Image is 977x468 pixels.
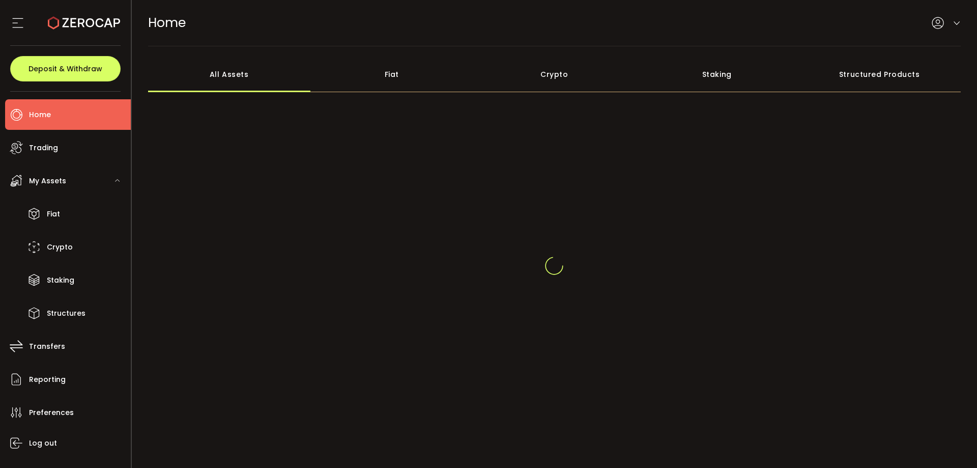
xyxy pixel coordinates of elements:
span: Fiat [47,207,60,222]
span: Reporting [29,372,66,387]
span: Home [148,14,186,32]
div: Fiat [310,57,473,92]
span: Trading [29,141,58,155]
span: Deposit & Withdraw [28,65,102,72]
span: Home [29,107,51,122]
button: Deposit & Withdraw [10,56,121,81]
span: Structures [47,306,85,321]
div: Staking [636,57,798,92]
span: Log out [29,436,57,451]
div: Crypto [473,57,636,92]
div: Structured Products [798,57,961,92]
span: Preferences [29,405,74,420]
span: Transfers [29,339,65,354]
span: Crypto [47,240,73,255]
span: Staking [47,273,74,288]
div: All Assets [148,57,311,92]
span: My Assets [29,174,66,188]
